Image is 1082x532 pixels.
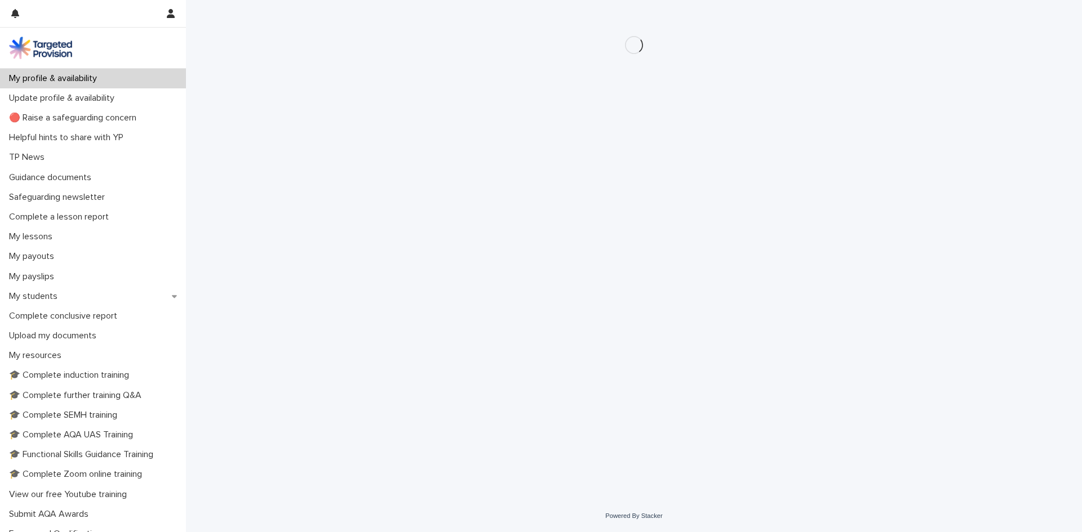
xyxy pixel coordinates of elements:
[5,449,162,460] p: 🎓 Functional Skills Guidance Training
[5,469,151,480] p: 🎓 Complete Zoom online training
[5,410,126,421] p: 🎓 Complete SEMH training
[9,37,72,59] img: M5nRWzHhSzIhMunXDL62
[5,370,138,381] p: 🎓 Complete induction training
[5,93,123,104] p: Update profile & availability
[5,113,145,123] p: 🔴 Raise a safeguarding concern
[5,390,150,401] p: 🎓 Complete further training Q&A
[5,509,97,520] p: Submit AQA Awards
[5,132,132,143] p: Helpful hints to share with YP
[5,330,105,341] p: Upload my documents
[5,192,114,203] p: Safeguarding newsletter
[5,430,142,440] p: 🎓 Complete AQA UAS Training
[605,512,662,519] a: Powered By Stacker
[5,311,126,321] p: Complete conclusive report
[5,251,63,262] p: My payouts
[5,73,106,84] p: My profile & availability
[5,231,61,242] p: My lessons
[5,212,118,222] p: Complete a lesson report
[5,152,54,163] p: TP News
[5,172,100,183] p: Guidance documents
[5,271,63,282] p: My payslips
[5,291,66,302] p: My students
[5,350,70,361] p: My resources
[5,489,136,500] p: View our free Youtube training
